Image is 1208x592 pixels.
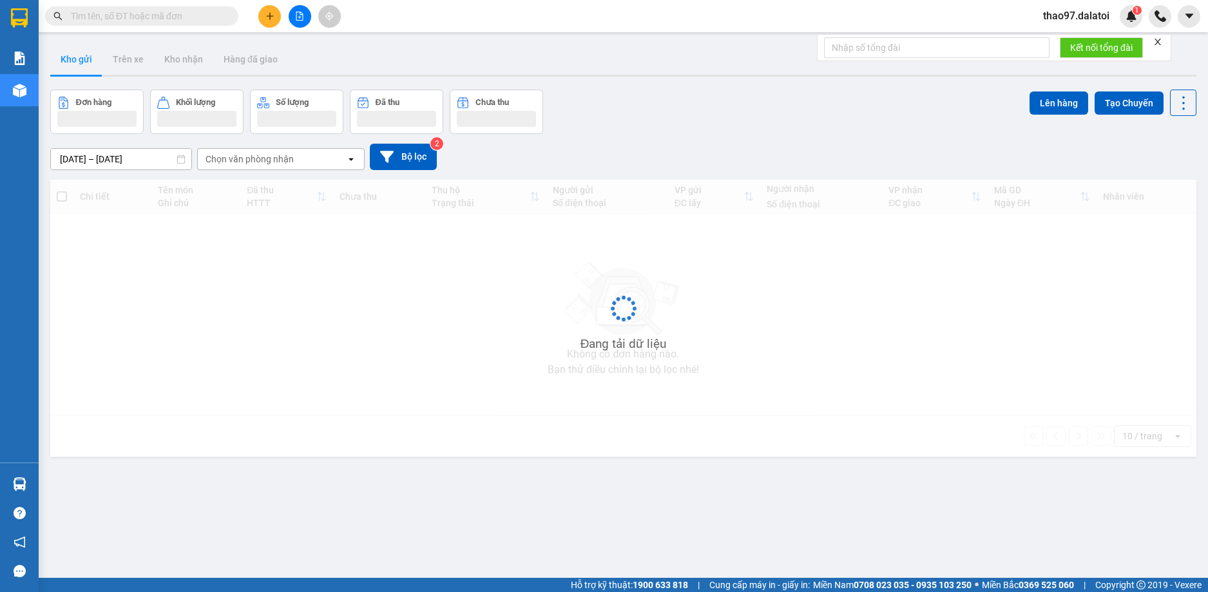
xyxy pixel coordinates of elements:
[76,98,111,107] div: Đơn hàng
[11,8,28,28] img: logo-vxr
[1133,6,1142,15] sup: 1
[982,578,1074,592] span: Miền Bắc
[1084,578,1086,592] span: |
[376,98,399,107] div: Đã thu
[295,12,304,21] span: file-add
[53,12,62,21] span: search
[13,52,26,65] img: solution-icon
[250,90,343,134] button: Số lượng
[325,12,334,21] span: aim
[1136,580,1146,589] span: copyright
[1033,8,1120,24] span: thao97.dalatoi
[580,334,667,354] div: Đang tải dữ liệu
[213,44,288,75] button: Hàng đã giao
[265,12,274,21] span: plus
[571,578,688,592] span: Hỗ trợ kỹ thuật:
[350,90,443,134] button: Đã thu
[14,565,26,577] span: message
[709,578,810,592] span: Cung cấp máy in - giấy in:
[14,507,26,519] span: question-circle
[1095,91,1164,115] button: Tạo Chuyến
[258,5,281,28] button: plus
[475,98,509,107] div: Chưa thu
[430,137,443,150] sup: 2
[1070,41,1133,55] span: Kết nối tổng đài
[1178,5,1200,28] button: caret-down
[1060,37,1143,58] button: Kết nối tổng đài
[289,5,311,28] button: file-add
[1184,10,1195,22] span: caret-down
[346,154,356,164] svg: open
[698,578,700,592] span: |
[206,153,294,166] div: Chọn văn phòng nhận
[824,37,1050,58] input: Nhập số tổng đài
[71,9,223,23] input: Tìm tên, số ĐT hoặc mã đơn
[13,477,26,491] img: warehouse-icon
[154,44,213,75] button: Kho nhận
[102,44,154,75] button: Trên xe
[14,536,26,548] span: notification
[1126,10,1137,22] img: icon-new-feature
[1155,10,1166,22] img: phone-icon
[1019,580,1074,590] strong: 0369 525 060
[13,84,26,97] img: warehouse-icon
[50,44,102,75] button: Kho gửi
[813,578,972,592] span: Miền Nam
[150,90,244,134] button: Khối lượng
[318,5,341,28] button: aim
[1030,91,1088,115] button: Lên hàng
[50,90,144,134] button: Đơn hàng
[1153,37,1162,46] span: close
[276,98,309,107] div: Số lượng
[370,144,437,170] button: Bộ lọc
[854,580,972,590] strong: 0708 023 035 - 0935 103 250
[1135,6,1139,15] span: 1
[51,149,191,169] input: Select a date range.
[975,582,979,587] span: ⚪️
[633,580,688,590] strong: 1900 633 818
[450,90,543,134] button: Chưa thu
[176,98,215,107] div: Khối lượng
